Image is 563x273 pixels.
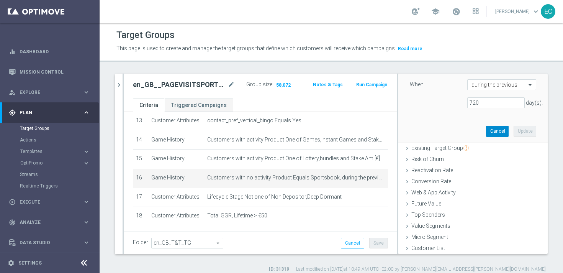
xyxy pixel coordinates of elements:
td: Game History [148,131,205,150]
span: 58,072 [275,82,291,89]
ng-select: during the previous [467,79,536,90]
span: Micro Segment [411,234,448,240]
div: Dashboard [9,41,90,62]
button: Read more [397,44,423,53]
button: play_circle_outline Execute keyboard_arrow_right [8,199,90,205]
i: person_search [9,89,16,96]
span: Explore [20,90,83,95]
label: Group size [246,81,272,88]
div: EC [541,4,555,19]
i: play_circle_outline [9,199,16,206]
div: Mission Control [9,62,90,82]
span: Customers with activity Product One of Lottery,bundles and Stake Am [€] > 0, during the previous ... [207,155,385,162]
div: Plan [9,109,83,116]
button: person_search Explore keyboard_arrow_right [8,89,90,95]
span: keyboard_arrow_down [532,7,540,16]
span: Lifecycle Stage Not one of Non Depositor,Deep Dormant [207,194,342,200]
span: Customers with no activity Product Equals Sportsbook, during the previous 720 days [207,174,385,181]
div: Realtime Triggers [20,180,99,192]
span: Execute [20,200,83,204]
div: OptiPromo [20,161,83,165]
span: Analyze [20,220,83,225]
button: track_changes Analyze keyboard_arrow_right [8,219,90,225]
td: 15 [133,150,148,169]
i: keyboard_arrow_right [83,239,90,246]
button: Templates keyboard_arrow_right [20,148,90,155]
span: Top Spenders [411,212,445,218]
label: Folder [133,239,148,246]
a: Realtime Triggers [20,183,80,189]
span: Existing Target Group [411,145,469,151]
span: Reactivation Rate [411,167,453,173]
a: Mission Control [20,62,90,82]
i: gps_fixed [9,109,16,116]
span: This page is used to create and manage the target groups that define which customers will receive... [116,45,396,51]
div: Streams [20,169,99,180]
div: Analyze [9,219,83,226]
span: Risk of Churn [411,156,444,162]
i: equalizer [9,48,16,55]
button: Data Studio keyboard_arrow_right [8,240,90,246]
span: OptiPromo [20,161,75,165]
i: chevron_right [115,81,123,89]
div: equalizer Dashboard [8,49,90,55]
button: Run Campaign [355,81,388,89]
span: Value Segments [411,223,450,229]
td: Customer Attributes [148,207,205,226]
a: [PERSON_NAME]keyboard_arrow_down [494,6,541,17]
label: ID: 31319 [269,266,289,273]
span: Future Value [411,201,441,207]
span: Plan [20,110,83,115]
h1: Target Groups [116,30,175,41]
span: Data Studio [20,240,83,245]
a: Settings [18,261,42,265]
a: Criteria [133,99,165,112]
i: settings [8,260,15,266]
td: Game History [148,150,205,169]
td: 13 [133,112,148,131]
label: : [272,81,273,88]
button: Update [514,126,536,136]
div: OptiPromo keyboard_arrow_right [20,160,90,166]
i: keyboard_arrow_right [83,148,90,155]
div: Actions [20,134,99,146]
span: Customers with activity Product One of Games,Instant Games and Stake Am [€] > 0, during the previ... [207,136,385,143]
a: Dashboard [20,41,90,62]
td: Customer Attributes [148,112,205,131]
label: When [410,81,424,88]
div: Templates [20,149,83,154]
a: Actions [20,137,80,143]
td: Game History [148,169,205,188]
button: Cancel [341,238,364,248]
span: Total GGR, Lifetime > €50 [207,212,267,219]
div: OptiPromo [20,157,99,169]
button: Save [369,238,388,248]
td: 14 [133,131,148,150]
i: keyboard_arrow_right [83,219,90,226]
a: Streams [20,171,80,178]
span: Customer List [411,245,445,251]
button: Mission Control [8,69,90,75]
a: Triggered Campaigns [165,99,233,112]
div: Templates [20,146,99,157]
i: keyboard_arrow_right [83,89,90,96]
div: Target Groups [20,123,99,134]
label: Last modified on [DATE] at 10:49 AM UTC+02:00 by [PERSON_NAME][EMAIL_ADDRESS][PERSON_NAME][DOMAIN... [296,266,546,273]
a: Target Groups [20,125,80,132]
button: Cancel [486,126,509,136]
button: chevron_right [115,74,123,96]
i: keyboard_arrow_right [83,160,90,167]
div: Execute [9,199,83,206]
i: keyboard_arrow_right [83,109,90,116]
button: gps_fixed Plan keyboard_arrow_right [8,110,90,116]
h2: en_GB__PAGEVISITSPORTS2_ALL_EMA_T&T_SP_TG [133,80,226,89]
button: Notes & Tags [312,81,344,89]
span: contact_pref_vertical_bingo Equals Yes [207,117,301,124]
i: keyboard_arrow_right [83,198,90,206]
